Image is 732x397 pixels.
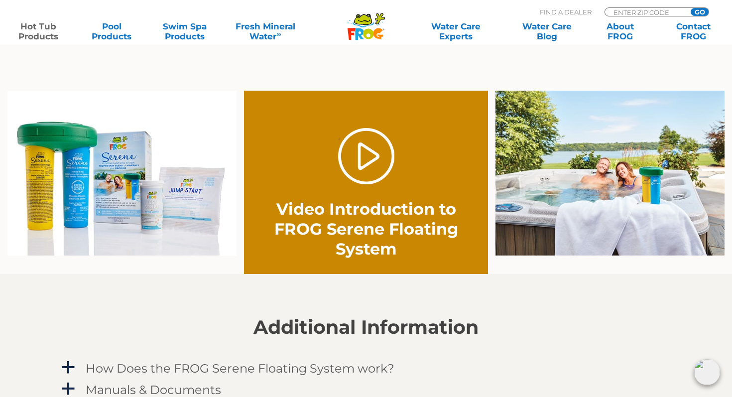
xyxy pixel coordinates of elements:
[61,382,76,397] span: a
[10,21,67,41] a: Hot TubProducts
[230,21,301,41] a: Fresh MineralWater∞
[338,128,394,184] a: Play Video
[86,362,394,375] h4: How Does the FROG Serene Floating System work?
[612,8,680,16] input: Zip Code Form
[410,21,502,41] a: Water CareExperts
[276,30,281,38] sup: ∞
[61,360,76,375] span: a
[495,91,725,256] img: serene-floater-hottub
[60,316,672,338] h2: Additional Information
[60,359,672,378] a: a How Does the FROG Serene Floating System work?
[540,7,592,16] p: Find A Dealer
[694,359,720,385] img: openIcon
[268,199,464,259] h2: Video Introduction to FROG Serene Floating System
[83,21,140,41] a: PoolProducts
[592,21,648,41] a: AboutFROG
[156,21,213,41] a: Swim SpaProducts
[7,91,237,256] img: serene-family
[518,21,575,41] a: Water CareBlog
[665,21,722,41] a: ContactFROG
[86,383,221,397] h4: Manuals & Documents
[691,8,709,16] input: GO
